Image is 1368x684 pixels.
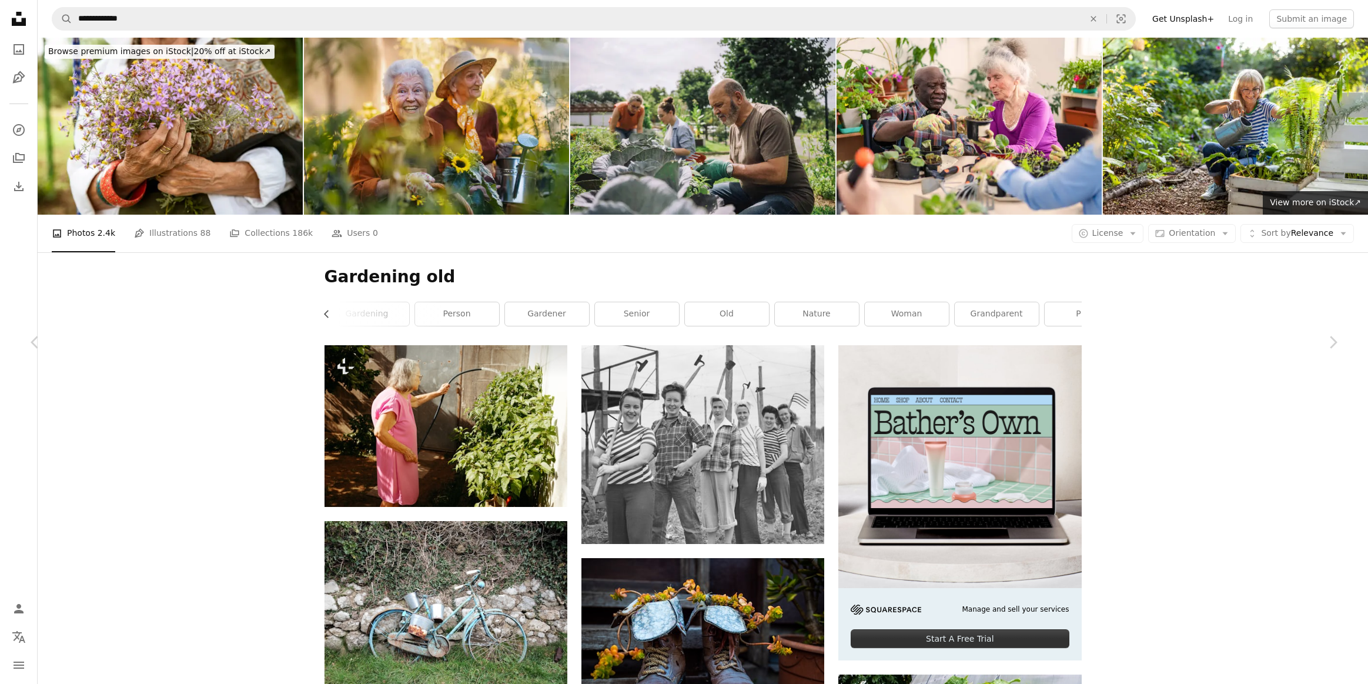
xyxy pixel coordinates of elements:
[1261,228,1333,239] span: Relevance
[373,226,378,239] span: 0
[200,226,211,239] span: 88
[865,302,949,326] a: woman
[304,38,569,215] img: Portrait of senior friends taking care of vegetable plants in urban garden.
[1107,8,1135,30] button: Visual search
[581,439,824,449] a: View the photo by The Oregon State University Collections and Archives
[1240,224,1354,243] button: Sort byRelevance
[7,146,31,170] a: Collections
[851,629,1069,648] div: Start A Free Trial
[505,302,589,326] a: gardener
[581,345,824,544] img: photo-1727513541940-399a95073612
[52,7,1136,31] form: Find visuals sitewide
[851,605,921,615] img: file-1705255347840-230a6ab5bca9image
[955,302,1039,326] a: grandparent
[685,302,769,326] a: old
[325,266,1082,288] h1: Gardening old
[415,302,499,326] a: person
[325,606,567,617] a: an old rusty blue bicycle leaning against a stone wall
[595,302,679,326] a: senior
[7,175,31,198] a: Download History
[325,345,567,507] img: a woman in a pink dress is watering plants
[1103,38,1368,215] img: Mature woman watering plants in her garden on a sunny summer day
[570,38,835,215] img: Group of friends taking care of community garden
[7,625,31,649] button: Language
[1092,228,1123,238] span: License
[48,46,271,56] span: 20% off at iStock ↗
[838,345,1081,660] a: Manage and sell your servicesStart A Free Trial
[7,66,31,89] a: Illustrations
[1148,224,1236,243] button: Orientation
[52,8,72,30] button: Search Unsplash
[838,345,1081,588] img: file-1707883121023-8e3502977149image
[1169,228,1215,238] span: Orientation
[38,38,303,215] img: Old female hands with wild flowers
[229,215,313,252] a: Collections 186k
[292,226,313,239] span: 186k
[1270,198,1361,207] span: View more on iStock ↗
[1261,228,1290,238] span: Sort by
[775,302,859,326] a: nature
[332,215,378,252] a: Users 0
[1269,9,1354,28] button: Submit an image
[962,605,1069,615] span: Manage and sell your services
[134,215,210,252] a: Illustrations 88
[1145,9,1221,28] a: Get Unsplash+
[1081,8,1106,30] button: Clear
[7,38,31,61] a: Photos
[48,46,193,56] span: Browse premium images on iStock |
[38,38,282,66] a: Browse premium images on iStock|20% off at iStock↗
[581,643,824,654] a: brown leather boots on wooden surface
[1045,302,1129,326] a: plant
[7,118,31,142] a: Explore
[837,38,1102,215] img: Two nursing home residents gardening together
[1263,191,1368,215] a: View more on iStock↗
[7,597,31,620] a: Log in / Sign up
[1072,224,1144,243] button: License
[1297,286,1368,399] a: Next
[1221,9,1260,28] a: Log in
[325,421,567,431] a: a woman in a pink dress is watering plants
[325,302,337,326] button: scroll list to the left
[7,653,31,677] button: Menu
[325,302,409,326] a: gardening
